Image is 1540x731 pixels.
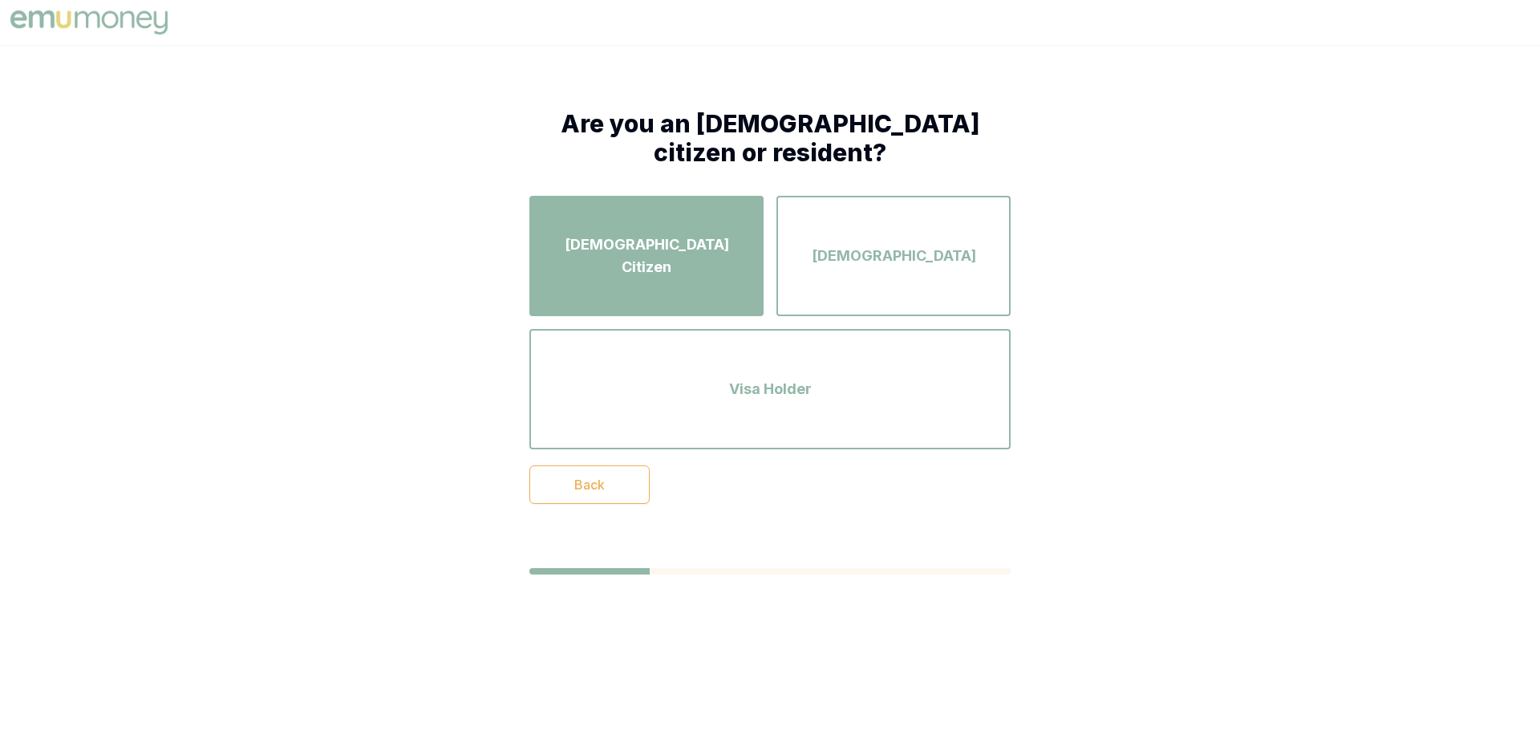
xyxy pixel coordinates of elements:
[776,196,1011,316] button: [DEMOGRAPHIC_DATA]
[529,196,764,316] button: [DEMOGRAPHIC_DATA] Citizen
[544,234,749,278] span: [DEMOGRAPHIC_DATA] Citizen
[529,109,1011,167] h1: Are you an [DEMOGRAPHIC_DATA] citizen or resident?
[6,6,172,39] img: Emu Money
[812,245,976,267] span: [DEMOGRAPHIC_DATA]
[729,378,812,400] span: Visa Holder
[529,329,1011,449] button: Visa Holder
[529,465,650,504] button: Back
